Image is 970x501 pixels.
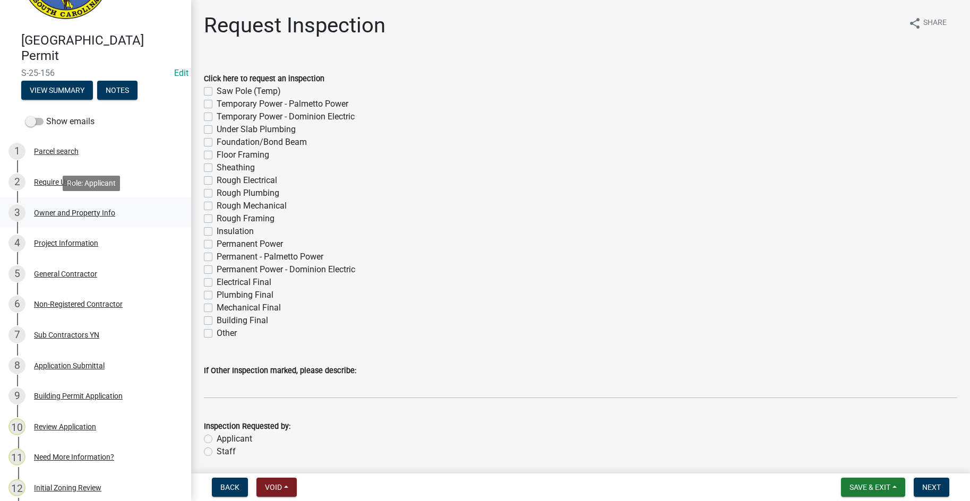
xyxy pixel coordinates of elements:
span: S-25-156 [21,68,170,78]
div: 1 [8,143,25,160]
div: Role: Applicant [63,176,120,191]
span: Back [220,483,239,491]
label: Insulation [217,225,254,238]
a: Edit [174,68,188,78]
label: Click here to request an inspection [204,75,324,83]
label: Show emails [25,115,95,128]
div: Project Information [34,239,98,247]
label: Saw Pole (Temp) [217,85,281,98]
div: General Contractor [34,270,97,278]
label: Inspection Requested by: [204,423,290,430]
label: Permanent - Palmetto Power [217,250,323,263]
label: Rough Framing [217,212,274,225]
div: Require User [34,178,75,186]
label: Building Final [217,314,268,327]
span: Save & Exit [849,483,890,491]
div: Building Permit Application [34,392,123,400]
label: Temporary Power - Dominion Electric [217,110,355,123]
button: Notes [97,81,138,100]
div: Sub Contractors YN [34,331,99,339]
div: Need More Information? [34,453,114,461]
div: 4 [8,235,25,252]
label: Electrical Final [217,276,271,289]
div: 12 [8,479,25,496]
div: Owner and Property Info [34,209,115,217]
div: 5 [8,265,25,282]
div: 2 [8,174,25,191]
button: Void [256,478,297,497]
label: Rough Plumbing [217,187,279,200]
label: Temporary Power - Palmetto Power [217,98,348,110]
label: Other [217,327,237,340]
div: Review Application [34,423,96,430]
button: shareShare [900,13,955,33]
label: Rough Electrical [217,174,277,187]
label: If Other Inspection marked, please describe: [204,367,356,375]
span: Void [265,483,282,491]
button: View Summary [21,81,93,100]
wm-modal-confirm: Notes [97,87,138,95]
div: 3 [8,204,25,221]
label: Permanent Power - Dominion Electric [217,263,355,276]
div: Parcel search [34,148,79,155]
button: Save & Exit [841,478,905,497]
span: Share [923,17,947,30]
wm-modal-confirm: Summary [21,87,93,95]
div: 6 [8,296,25,313]
label: Floor Framing [217,149,269,161]
label: Foundation/Bond Beam [217,136,307,149]
wm-modal-confirm: Edit Application Number [174,68,188,78]
span: Next [922,483,941,491]
h1: Request Inspection [204,13,385,38]
div: Application Submittal [34,362,105,369]
label: Applicant [217,433,252,445]
div: 8 [8,357,25,374]
div: 11 [8,448,25,465]
div: Initial Zoning Review [34,484,101,491]
button: Back [212,478,248,497]
label: Staff [217,445,236,458]
div: 7 [8,326,25,343]
h4: [GEOGRAPHIC_DATA] Permit [21,33,183,64]
label: Mechanical Final [217,301,281,314]
label: Rough Mechanical [217,200,287,212]
button: Next [914,478,949,497]
label: Permanent Power [217,238,283,250]
div: 9 [8,387,25,404]
i: share [908,17,921,30]
label: Sheathing [217,161,255,174]
div: Non-Registered Contractor [34,300,123,308]
div: 10 [8,418,25,435]
label: Plumbing Final [217,289,273,301]
label: Under Slab Plumbing [217,123,296,136]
